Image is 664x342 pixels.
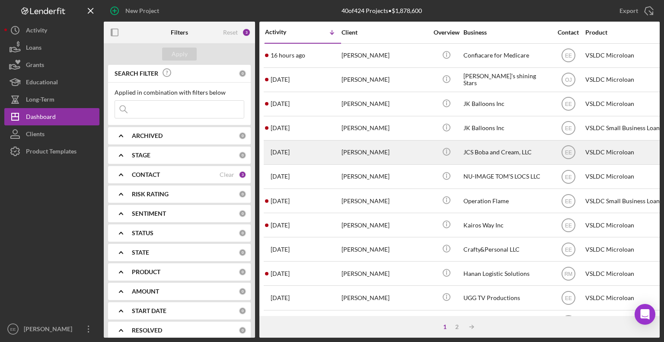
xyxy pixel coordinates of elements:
[565,150,571,156] text: EE
[271,294,290,301] time: 2025-07-08 23:18
[4,125,99,143] button: Clients
[115,89,244,96] div: Applied in combination with filters below
[26,22,47,41] div: Activity
[463,311,550,334] div: Relyon Source
[342,311,428,334] div: [PERSON_NAME]
[220,171,234,178] div: Clear
[271,149,290,156] time: 2025-07-30 17:06
[239,210,246,217] div: 0
[565,295,571,301] text: EE
[271,270,290,277] time: 2025-07-15 18:37
[463,141,550,164] div: JCS Boba and Cream, LLC
[463,189,550,212] div: Operation Flame
[26,125,45,145] div: Clients
[611,2,660,19] button: Export
[132,132,163,139] b: ARCHIVED
[132,327,162,334] b: RESOLVED
[565,77,571,83] text: OJ
[342,117,428,140] div: [PERSON_NAME]
[439,323,451,330] div: 1
[4,320,99,338] button: EE[PERSON_NAME]
[635,304,655,325] div: Open Intercom Messenger
[239,151,246,159] div: 0
[132,171,160,178] b: CONTACT
[239,70,246,77] div: 0
[26,91,54,110] div: Long-Term
[463,214,550,237] div: Kairos Way Inc
[342,7,422,14] div: 40 of 424 Projects • $1,878,600
[4,143,99,160] button: Product Templates
[26,56,44,76] div: Grants
[271,198,290,205] time: 2025-07-26 04:29
[342,286,428,309] div: [PERSON_NAME]
[26,143,77,162] div: Product Templates
[223,29,238,36] div: Reset
[239,229,246,237] div: 0
[239,171,246,179] div: 3
[463,44,550,67] div: Confiacare for Medicare
[125,2,159,19] div: New Project
[239,326,246,334] div: 0
[132,152,150,159] b: STAGE
[271,100,290,107] time: 2025-08-05 17:00
[132,249,149,256] b: STATE
[565,53,571,59] text: EE
[26,39,41,58] div: Loans
[239,307,246,315] div: 0
[565,101,571,107] text: EE
[565,125,571,131] text: EE
[463,93,550,115] div: JK Balloons Inc
[564,271,572,277] text: RM
[619,2,638,19] div: Export
[271,246,290,253] time: 2025-07-21 07:47
[552,29,584,36] div: Contact
[22,320,78,340] div: [PERSON_NAME]
[4,91,99,108] button: Long-Term
[565,198,571,204] text: EE
[4,22,99,39] button: Activity
[451,323,463,330] div: 2
[172,48,188,61] div: Apply
[463,117,550,140] div: JK Balloons Inc
[239,190,246,198] div: 0
[4,74,99,91] a: Educational
[132,210,166,217] b: SENTIMENT
[132,268,160,275] b: PRODUCT
[26,108,56,128] div: Dashboard
[342,68,428,91] div: [PERSON_NAME]
[565,174,571,180] text: EE
[132,288,159,295] b: AMOUNT
[342,238,428,261] div: [PERSON_NAME]
[271,173,290,180] time: 2025-07-28 02:24
[342,141,428,164] div: [PERSON_NAME]
[342,189,428,212] div: [PERSON_NAME]
[4,39,99,56] button: Loans
[342,214,428,237] div: [PERSON_NAME]
[4,56,99,74] button: Grants
[463,29,550,36] div: Business
[271,125,290,131] time: 2025-08-05 17:00
[565,222,571,228] text: EE
[430,29,463,36] div: Overview
[342,262,428,285] div: [PERSON_NAME]
[463,238,550,261] div: Crafty&Personal LLC
[4,108,99,125] button: Dashboard
[463,262,550,285] div: Hanan Logistic Solutions
[271,76,290,83] time: 2025-08-07 00:13
[463,68,550,91] div: [PERSON_NAME]’s shining Stars
[171,29,188,36] b: Filters
[132,230,153,237] b: STATUS
[132,307,166,314] b: START DATE
[271,222,290,229] time: 2025-07-23 02:40
[342,29,428,36] div: Client
[162,48,197,61] button: Apply
[115,70,158,77] b: SEARCH FILTER
[239,249,246,256] div: 0
[239,268,246,276] div: 0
